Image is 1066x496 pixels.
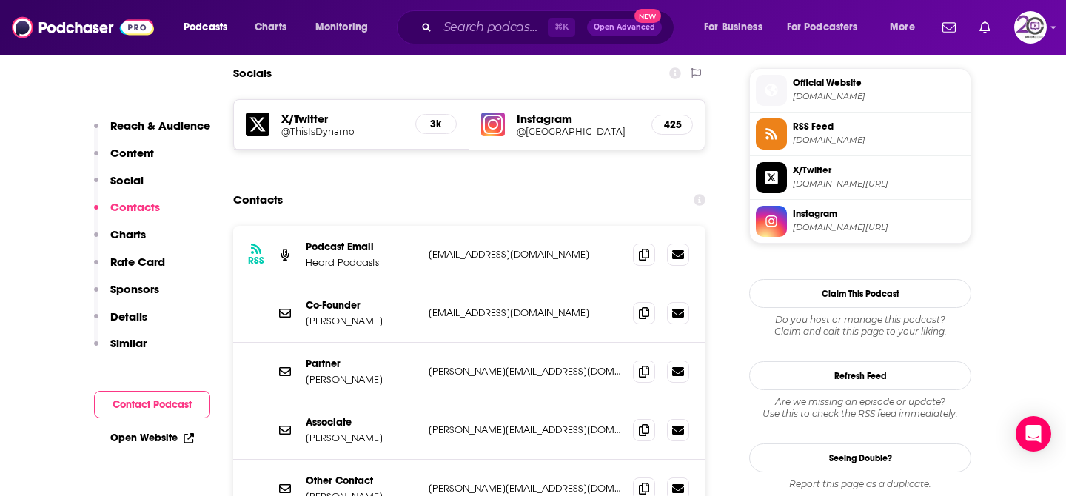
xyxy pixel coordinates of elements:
span: X/Twitter [793,164,965,177]
span: Podcasts [184,17,227,38]
button: open menu [305,16,387,39]
a: Show notifications dropdown [936,15,962,40]
input: Search podcasts, credits, & more... [438,16,548,39]
div: Search podcasts, credits, & more... [411,10,688,44]
p: Heard Podcasts [306,256,417,269]
p: Contacts [110,200,160,214]
a: Instagram[DOMAIN_NAME][URL] [756,206,965,237]
p: Other Contact [306,475,417,487]
a: @[GEOGRAPHIC_DATA] [517,126,640,137]
span: instagram.com/thisisdynamo [793,222,965,233]
p: Sponsors [110,282,159,296]
p: Social [110,173,144,187]
span: More [890,17,915,38]
button: Details [94,309,147,337]
button: Claim This Podcast [749,279,971,308]
p: [PERSON_NAME][EMAIL_ADDRESS][DOMAIN_NAME] [429,365,621,378]
button: Show profile menu [1014,11,1047,44]
button: Sponsors [94,282,159,309]
span: For Business [704,17,762,38]
p: Rate Card [110,255,165,269]
span: New [634,9,661,23]
p: [PERSON_NAME][EMAIL_ADDRESS][DOMAIN_NAME] [429,423,621,436]
span: Monitoring [315,17,368,38]
span: ⌘ K [548,18,575,37]
button: open menu [777,16,879,39]
h5: 3k [428,118,444,130]
a: Seeing Double? [749,443,971,472]
img: Podchaser - Follow, Share and Rate Podcasts [12,13,154,41]
p: Details [110,309,147,324]
span: twitter.com/ThisIsDynamo [793,178,965,190]
button: Refresh Feed [749,361,971,390]
div: Claim and edit this page to your liking. [749,314,971,338]
button: Contacts [94,200,160,227]
p: [PERSON_NAME][EMAIL_ADDRESS][DOMAIN_NAME] [429,482,621,495]
a: Official Website[DOMAIN_NAME] [756,75,965,106]
button: Charts [94,227,146,255]
h5: 425 [664,118,680,131]
a: X/Twitter[DOMAIN_NAME][URL] [756,162,965,193]
p: Content [110,146,154,160]
p: [EMAIL_ADDRESS][DOMAIN_NAME] [429,248,621,261]
span: feeds.simplecast.com [793,135,965,146]
button: Rate Card [94,255,165,282]
h5: Instagram [517,112,640,126]
h2: Contacts [233,186,283,214]
div: Report this page as a duplicate. [749,478,971,490]
span: Open Advanced [594,24,655,31]
h2: Socials [233,59,272,87]
p: Similar [110,336,147,350]
button: Contact Podcast [94,391,210,418]
img: iconImage [481,113,505,136]
button: Reach & Audience [94,118,210,146]
button: Social [94,173,144,201]
a: Show notifications dropdown [973,15,996,40]
button: Open AdvancedNew [587,19,662,36]
p: Partner [306,358,417,370]
p: Co-Founder [306,299,417,312]
img: User Profile [1014,11,1047,44]
button: Content [94,146,154,173]
button: open menu [694,16,781,39]
div: Are we missing an episode or update? Use this to check the RSS feed immediately. [749,396,971,420]
p: [PERSON_NAME] [306,432,417,444]
span: RSS Feed [793,120,965,133]
span: dynamo.vc [793,91,965,102]
div: Open Intercom Messenger [1016,416,1051,452]
button: open menu [879,16,933,39]
span: For Podcasters [787,17,858,38]
h5: X/Twitter [281,112,403,126]
p: Charts [110,227,146,241]
h3: RSS [248,255,264,267]
p: [PERSON_NAME] [306,373,417,386]
a: Open Website [110,432,194,444]
span: Logged in as kvolz [1014,11,1047,44]
span: Instagram [793,207,965,221]
a: RSS Feed[DOMAIN_NAME] [756,118,965,150]
button: open menu [173,16,247,39]
p: Reach & Audience [110,118,210,133]
p: Associate [306,416,417,429]
span: Official Website [793,76,965,90]
span: Charts [255,17,286,38]
button: Similar [94,336,147,363]
a: Charts [245,16,295,39]
p: [PERSON_NAME] [306,315,417,327]
span: Do you host or manage this podcast? [749,314,971,326]
p: Podcast Email [306,241,417,253]
p: [EMAIL_ADDRESS][DOMAIN_NAME] [429,306,621,319]
a: @ThisIsDynamo [281,126,403,137]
